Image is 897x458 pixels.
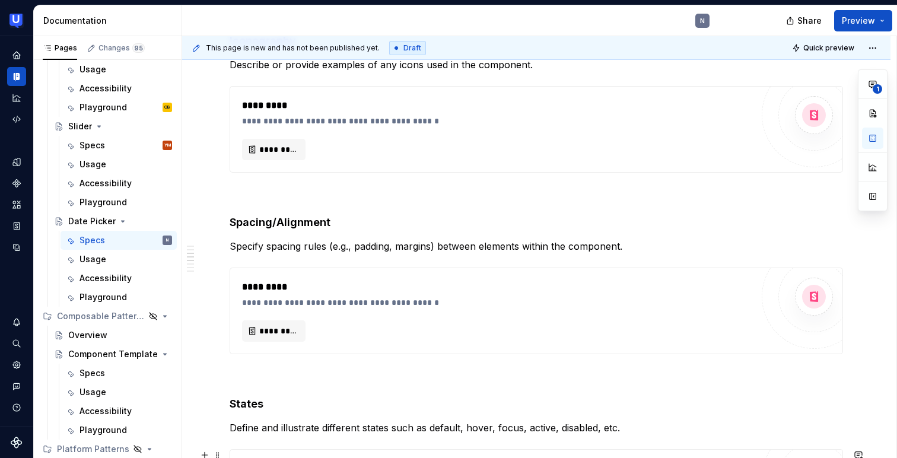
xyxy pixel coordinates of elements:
[79,101,127,113] div: Playground
[780,10,829,31] button: Share
[57,443,129,455] div: Platform Patterns
[11,437,23,449] svg: Supernova Logo
[79,367,105,379] div: Specs
[61,136,177,155] a: SpecsYM
[79,177,132,189] div: Accessibility
[7,334,26,353] button: Search ⌘K
[61,402,177,421] a: Accessibility
[61,383,177,402] a: Usage
[98,43,145,53] div: Changes
[834,10,892,31] button: Preview
[61,269,177,288] a: Accessibility
[61,174,177,193] a: Accessibility
[61,231,177,250] a: SpecsN
[68,215,116,227] div: Date Picker
[79,253,106,265] div: Usage
[61,250,177,269] a: Usage
[43,43,77,53] div: Pages
[79,405,132,417] div: Accessibility
[61,98,177,117] a: PlaygroundOB
[206,43,380,53] span: This page is new and has not been published yet.
[7,88,26,107] a: Analytics
[49,326,177,345] a: Overview
[49,345,177,364] a: Component Template
[797,15,822,27] span: Share
[7,195,26,214] a: Assets
[79,139,105,151] div: Specs
[57,310,145,322] div: Composable Patterns
[7,355,26,374] a: Settings
[166,234,168,246] div: N
[79,196,127,208] div: Playground
[79,63,106,75] div: Usage
[79,386,106,398] div: Usage
[803,43,854,53] span: Quick preview
[79,82,132,94] div: Accessibility
[788,40,860,56] button: Quick preview
[403,43,421,53] span: Draft
[61,60,177,79] a: Usage
[61,364,177,383] a: Specs
[49,117,177,136] a: Slider
[7,110,26,129] a: Code automation
[230,397,843,411] h4: States
[7,46,26,65] a: Home
[68,329,107,341] div: Overview
[61,193,177,212] a: Playground
[7,174,26,193] a: Components
[164,139,171,151] div: YM
[79,234,105,246] div: Specs
[43,15,177,27] div: Documentation
[230,58,843,72] p: Describe or provide examples of any icons used in the component.
[7,67,26,86] a: Documentation
[230,421,843,435] p: Define and illustrate different states such as default, hover, focus, active, disabled, etc.
[79,272,132,284] div: Accessibility
[164,101,170,113] div: OB
[7,152,26,171] a: Design tokens
[38,307,177,326] div: Composable Patterns
[79,424,127,436] div: Playground
[700,16,705,26] div: N
[61,288,177,307] a: Playground
[79,291,127,303] div: Playground
[68,120,92,132] div: Slider
[7,377,26,396] button: Contact support
[9,14,24,28] img: 41adf70f-fc1c-4662-8e2d-d2ab9c673b1b.png
[61,79,177,98] a: Accessibility
[61,155,177,174] a: Usage
[842,15,875,27] span: Preview
[7,238,26,257] a: Data sources
[7,313,26,332] button: Notifications
[68,348,158,360] div: Component Template
[79,158,106,170] div: Usage
[230,239,843,253] p: Specify spacing rules (e.g., padding, margins) between elements within the component.
[61,421,177,440] a: Playground
[230,216,330,228] strong: Spacing/Alignment
[132,43,145,53] span: 95
[7,217,26,236] a: Storybook stories
[49,212,177,231] a: Date Picker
